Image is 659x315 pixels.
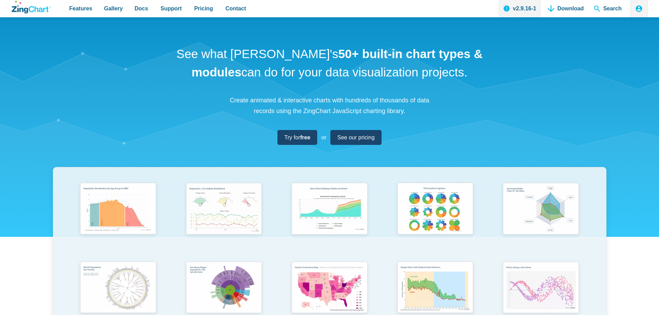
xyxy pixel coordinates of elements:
[337,133,375,142] span: See our pricing
[498,179,583,240] img: Animated Radar Chart ft. Pet Data
[330,130,382,145] a: See our pricing
[277,179,383,258] a: Area Chart (Displays Nodes on Hover)
[182,179,266,240] img: Responsive Live Update Dashboard
[287,179,372,240] img: Area Chart (Displays Nodes on Hover)
[321,133,326,142] span: or
[161,4,182,13] span: Support
[192,47,483,79] strong: 50+ built-in chart types & modules
[174,45,485,81] h1: See what [PERSON_NAME]'s can do for your data visualization projects.
[171,179,277,258] a: Responsive Live Update Dashboard
[277,130,317,145] a: Try forfree
[69,4,92,13] span: Features
[226,95,433,116] p: Create animated & interactive charts with hundreds of thousands of data records using the ZingCha...
[135,4,148,13] span: Docs
[12,1,51,13] a: ZingChart Logo. Click to return to the homepage
[65,179,171,258] a: Population Distribution by Age Group in 2052
[488,179,594,258] a: Animated Radar Chart ft. Pet Data
[300,135,310,140] strong: free
[194,4,213,13] span: Pricing
[393,179,477,240] img: Pie Transform Options
[284,133,310,142] span: Try for
[76,179,160,240] img: Population Distribution by Age Group in 2052
[104,4,123,13] span: Gallery
[226,4,246,13] span: Contact
[382,179,488,258] a: Pie Transform Options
